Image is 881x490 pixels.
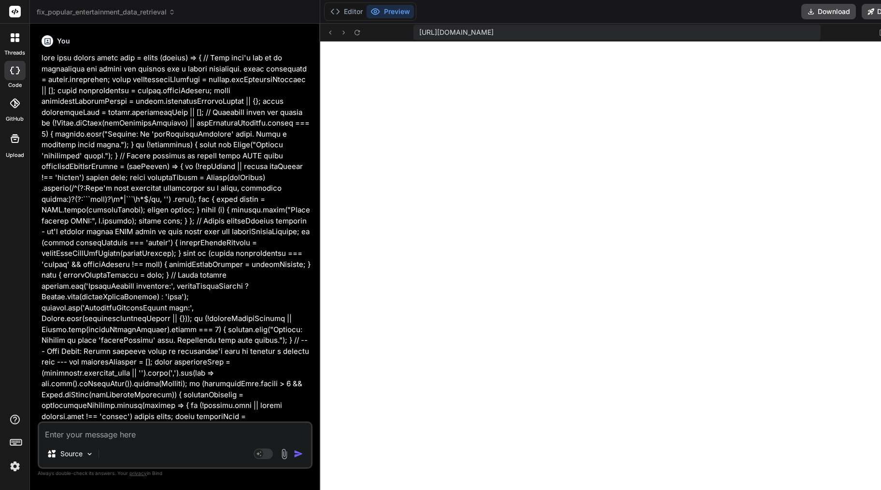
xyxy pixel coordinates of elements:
[85,450,94,458] img: Pick Models
[8,81,22,89] label: code
[57,36,70,46] h6: You
[37,7,175,17] span: fix_popular_entertainment_data_retrieval
[419,28,494,37] span: [URL][DOMAIN_NAME]
[327,5,367,18] button: Editor
[294,449,303,459] img: icon
[7,458,23,475] img: settings
[60,449,83,459] p: Source
[38,469,313,478] p: Always double-check its answers. Your in Bind
[279,448,290,460] img: attachment
[129,470,147,476] span: privacy
[4,49,25,57] label: threads
[801,4,856,19] button: Download
[367,5,414,18] button: Preview
[6,151,24,159] label: Upload
[6,115,24,123] label: GitHub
